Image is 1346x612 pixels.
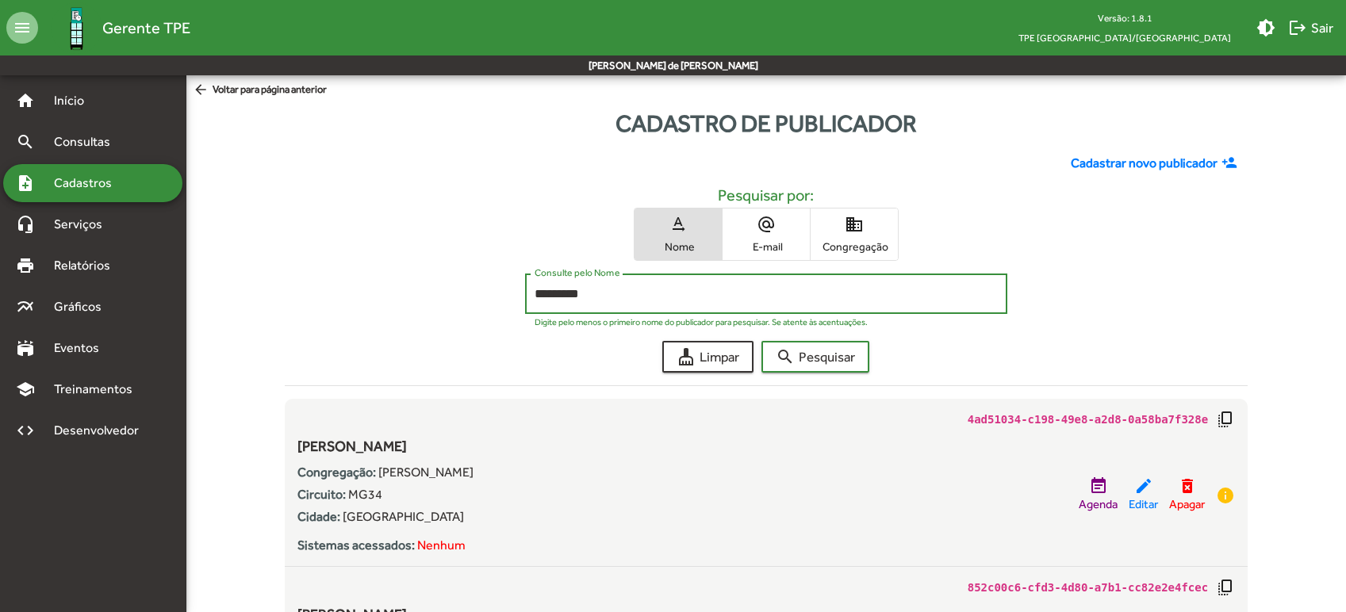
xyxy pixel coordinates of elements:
mat-icon: code [16,421,35,440]
code: 4ad51034-c198-49e8-a2d8-0a58ba7f328e [968,411,1208,428]
mat-icon: text_rotation_none [669,215,688,234]
span: E-mail [727,239,806,254]
button: Sair [1282,13,1340,42]
span: [PERSON_NAME] [378,465,474,480]
mat-icon: domain [845,215,864,234]
strong: Circuito: [297,487,346,502]
button: E-mail [723,208,810,260]
button: Congregação [811,208,898,260]
mat-icon: multiline_chart [16,297,35,316]
span: Editar [1129,495,1158,514]
span: Apagar [1169,495,1205,514]
span: Nome [638,239,718,254]
mat-icon: person_add [1221,155,1241,172]
span: Agenda [1079,495,1118,514]
span: [PERSON_NAME] [297,438,407,454]
img: Logo [51,2,102,54]
span: Gerente TPE [102,15,190,40]
a: Gerente TPE [38,2,190,54]
span: Limpar [677,342,739,371]
span: TPE [GEOGRAPHIC_DATA]/[GEOGRAPHIC_DATA] [1006,28,1244,48]
span: Serviços [44,215,124,234]
button: Nome [635,208,722,260]
span: MG34 [348,487,382,502]
mat-icon: menu [6,12,38,44]
span: Pesquisar [776,342,855,371]
span: Início [44,91,107,110]
h5: Pesquisar por: [297,186,1235,205]
div: Cadastro de publicador [186,105,1346,141]
span: Desenvolvedor [44,421,157,440]
mat-icon: cleaning_services [677,347,696,366]
mat-icon: home [16,91,35,110]
span: Gráficos [44,297,123,316]
strong: Congregação: [297,465,376,480]
mat-icon: note_add [16,174,35,193]
mat-hint: Digite pelo menos o primeiro nome do publicador para pesquisar. Se atente às acentuações. [535,317,868,327]
mat-icon: logout [1288,18,1307,37]
span: Cadastrar novo publicador [1071,154,1218,173]
mat-icon: copy_all [1216,578,1235,597]
span: Relatórios [44,256,131,275]
span: Voltar para página anterior [193,82,327,99]
span: Cadastros [44,174,132,193]
strong: Sistemas acessados: [297,537,415,553]
mat-icon: headset_mic [16,215,35,234]
span: Congregação [815,239,894,254]
mat-icon: stadium [16,339,35,358]
mat-icon: print [16,256,35,275]
mat-icon: event_note [1089,476,1108,495]
mat-icon: alternate_email [757,215,776,234]
mat-icon: info [1216,486,1235,505]
mat-icon: edit [1134,476,1153,495]
span: Nenhum [417,537,466,553]
span: Eventos [44,339,121,358]
mat-icon: delete_forever [1178,476,1197,495]
mat-icon: search [16,132,35,151]
span: Consultas [44,132,131,151]
span: [GEOGRAPHIC_DATA] [343,509,464,524]
span: Treinamentos [44,380,151,399]
div: Versão: 1.8.1 [1006,8,1244,28]
mat-icon: search [776,347,795,366]
mat-icon: arrow_back [193,82,213,99]
code: 852c00c6-cfd3-4d80-a7b1-cc82e2e4fcec [968,579,1208,596]
button: Limpar [662,341,754,373]
mat-icon: school [16,380,35,399]
span: Sair [1288,13,1333,42]
mat-icon: brightness_medium [1256,18,1275,37]
strong: Cidade: [297,509,340,524]
mat-icon: copy_all [1216,410,1235,429]
button: Pesquisar [761,341,869,373]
